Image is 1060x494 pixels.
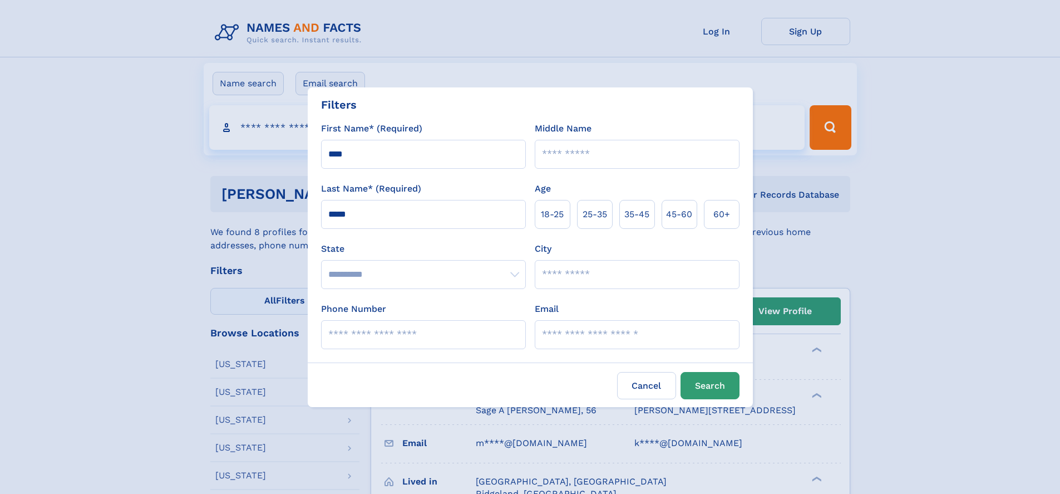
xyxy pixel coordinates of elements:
[321,242,526,256] label: State
[617,372,676,399] label: Cancel
[583,208,607,221] span: 25‑35
[624,208,649,221] span: 35‑45
[681,372,739,399] button: Search
[666,208,692,221] span: 45‑60
[535,242,551,256] label: City
[321,182,421,195] label: Last Name* (Required)
[321,96,357,113] div: Filters
[535,302,559,316] label: Email
[535,122,591,135] label: Middle Name
[321,122,422,135] label: First Name* (Required)
[535,182,551,195] label: Age
[541,208,564,221] span: 18‑25
[321,302,386,316] label: Phone Number
[713,208,730,221] span: 60+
